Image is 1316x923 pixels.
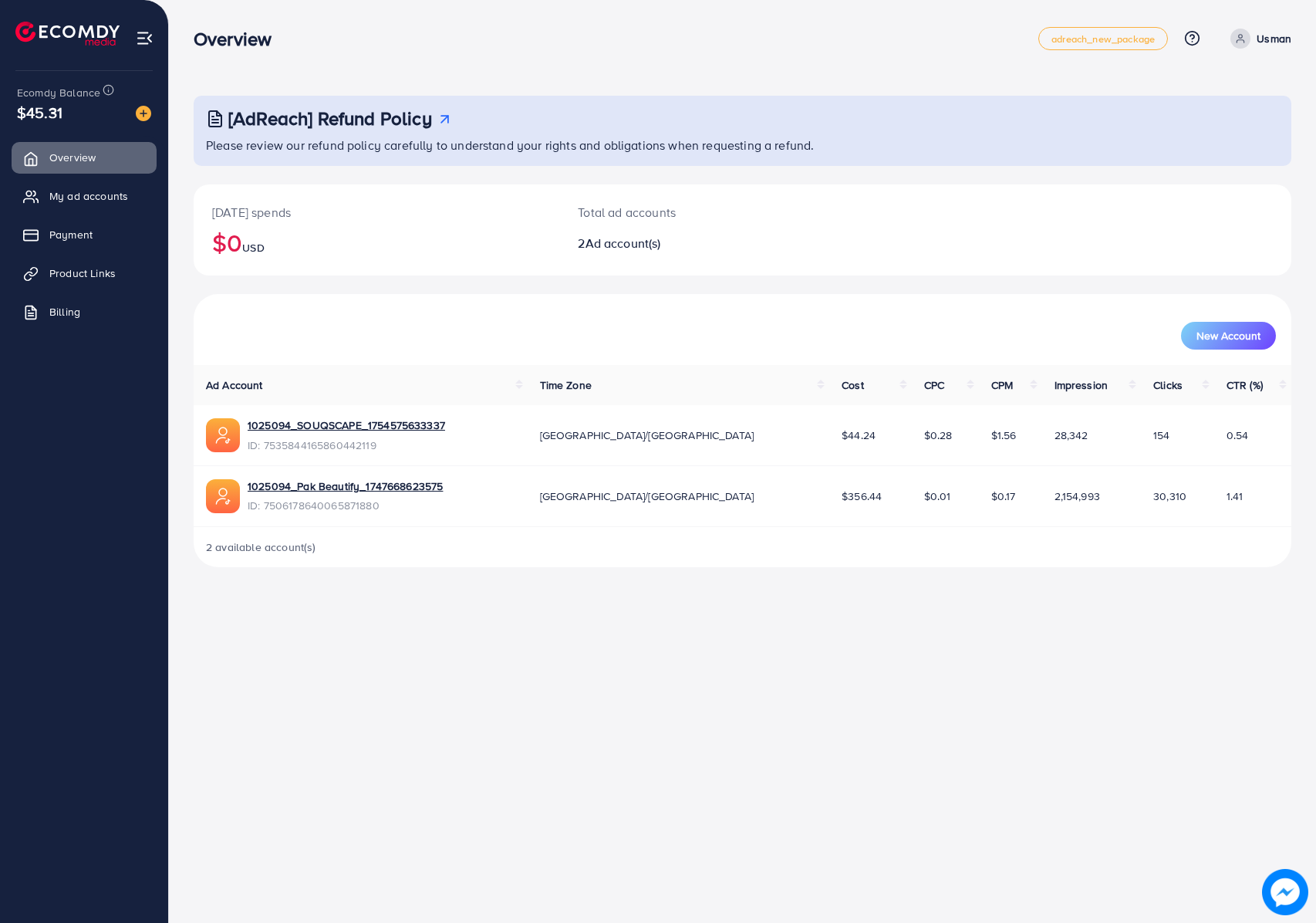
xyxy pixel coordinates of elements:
[15,22,120,46] img: logo
[242,240,264,255] span: USD
[585,235,661,252] span: Ad account(s)
[206,377,263,393] span: Ad Account
[991,377,1013,393] span: CPM
[212,203,541,221] p: [DATE] spends
[12,181,157,211] a: My ad accounts
[248,418,445,433] a: 1025094_SOUQSCAPE_1754575633337
[991,489,1016,504] span: $0.17
[1054,428,1088,443] span: 28,342
[248,438,445,453] span: ID: 7535844165860442119
[924,489,951,504] span: $0.01
[1153,489,1186,504] span: 30,310
[248,478,443,494] a: 1025094_Pak Beautify_1747668623575
[49,304,80,319] span: Billing
[17,85,100,100] span: Ecomdy Balance
[49,150,96,165] span: Overview
[1153,377,1183,393] span: Clicks
[206,418,240,452] img: ic-ads-acc.e4c84228.svg
[1054,489,1100,504] span: 2,154,993
[1196,330,1260,341] span: New Account
[842,428,876,443] span: $44.24
[1257,29,1291,48] p: Usman
[578,236,815,251] h2: 2
[49,227,93,242] span: Payment
[578,203,815,221] p: Total ad accounts
[1054,377,1108,393] span: Impression
[206,136,1282,154] p: Please review our refund policy carefully to understand your rights and obligations when requesti...
[17,101,62,123] span: $45.31
[540,489,754,504] span: [GEOGRAPHIC_DATA]/[GEOGRAPHIC_DATA]
[12,296,157,327] a: Billing
[136,29,154,47] img: menu
[12,142,157,173] a: Overview
[1038,27,1168,50] a: adreach_new_package
[248,498,443,513] span: ID: 7506178640065871880
[540,428,754,443] span: [GEOGRAPHIC_DATA]/[GEOGRAPHIC_DATA]
[842,489,882,504] span: $356.44
[206,539,316,555] span: 2 available account(s)
[1224,29,1291,49] a: Usman
[206,479,240,513] img: ic-ads-acc.e4c84228.svg
[1153,428,1169,443] span: 154
[212,228,541,257] h2: $0
[1227,377,1263,393] span: CTR (%)
[924,377,944,393] span: CPC
[228,107,432,130] h3: [AdReach] Refund Policy
[991,428,1017,443] span: $1.56
[1051,34,1155,44] span: adreach_new_package
[1227,428,1249,443] span: 0.54
[49,188,128,204] span: My ad accounts
[194,28,284,50] h3: Overview
[12,258,157,289] a: Product Links
[136,106,151,121] img: image
[1181,322,1276,350] button: New Account
[924,428,953,443] span: $0.28
[12,219,157,250] a: Payment
[49,265,116,281] span: Product Links
[1262,869,1308,915] img: image
[540,377,592,393] span: Time Zone
[842,377,864,393] span: Cost
[1227,489,1243,504] span: 1.41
